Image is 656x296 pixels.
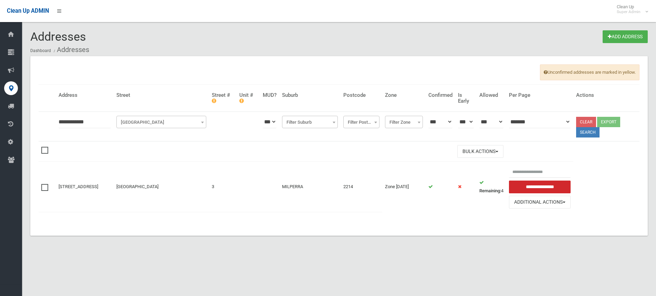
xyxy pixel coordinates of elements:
[343,116,379,128] span: Filter Postcode
[341,162,382,212] td: 2214
[479,92,503,98] h4: Allowed
[52,43,89,56] li: Addresses
[284,118,336,127] span: Filter Suburb
[385,92,423,98] h4: Zone
[617,9,641,14] small: Super Admin
[345,118,378,127] span: Filter Postcode
[282,92,337,98] h4: Suburb
[540,64,639,80] span: Unconfirmed addresses are marked in yellow.
[114,162,209,212] td: [GEOGRAPHIC_DATA]
[343,92,379,98] h4: Postcode
[428,92,452,98] h4: Confirmed
[509,92,571,98] h4: Per Page
[597,117,620,127] button: Export
[613,4,647,14] span: Clean Up
[458,92,473,104] h4: Is Early
[603,30,648,43] a: Add Address
[279,162,340,212] td: MILPERRA
[59,92,111,98] h4: Address
[30,48,51,53] a: Dashboard
[7,8,49,14] span: Clean Up ADMIN
[576,127,600,137] button: Search
[457,145,503,158] button: Bulk Actions
[576,92,637,98] h4: Actions
[263,92,277,98] h4: MUD?
[477,162,506,212] td: 4
[212,92,234,104] h4: Street #
[382,162,426,212] td: Zone [DATE]
[387,118,421,127] span: Filter Zone
[116,92,206,98] h4: Street
[509,196,571,208] button: Additional Actions
[118,118,205,127] span: Filter Street
[282,116,337,128] span: Filter Suburb
[385,116,423,128] span: Filter Zone
[59,184,98,189] a: [STREET_ADDRESS]
[209,162,237,212] td: 3
[576,117,596,127] a: Clear
[239,92,257,104] h4: Unit #
[116,116,206,128] span: Filter Street
[30,30,86,43] span: Addresses
[479,188,501,193] strong: Remaining:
